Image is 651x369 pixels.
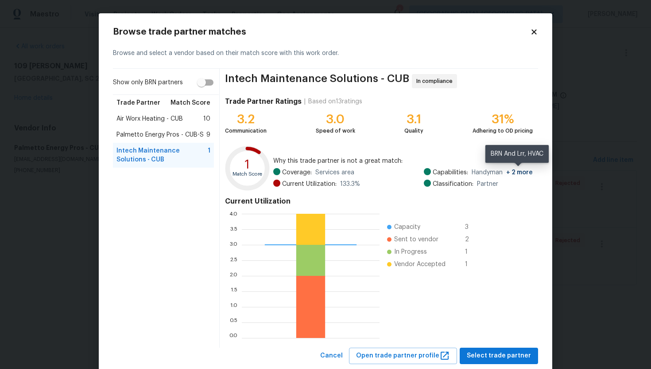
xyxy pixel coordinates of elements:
span: In Progress [394,247,427,256]
span: Capacity [394,223,420,232]
span: Select trade partner [467,350,531,361]
div: Communication [225,126,267,135]
span: Cancel [320,350,343,361]
text: 1.5 [231,289,237,294]
span: Why this trade partner is not a great match: [273,157,533,165]
div: BRN And Lrr, HVAC [485,145,549,163]
button: Open trade partner profile [349,348,457,364]
span: 1 [208,146,210,164]
h4: Current Utilization [225,197,533,206]
button: Cancel [317,348,346,364]
text: 4.0 [229,211,237,216]
span: 9 [206,130,210,139]
span: In compliance [416,77,456,86]
text: 2.0 [229,273,237,279]
h4: Trade Partner Ratings [225,97,302,106]
span: 1 [465,247,479,256]
span: Vendor Accepted [394,260,446,269]
div: Speed of work [316,126,355,135]
text: 1.0 [230,304,237,310]
span: Air Worx Heating - CUB [116,114,183,123]
div: 3.2 [225,115,267,124]
text: 3.0 [229,242,237,247]
span: Sent to vendor [394,235,438,244]
span: Open trade partner profile [356,350,450,361]
div: Adhering to OD pricing [473,126,533,135]
span: Match Score [170,98,210,107]
div: 3.1 [404,115,423,124]
text: 3.5 [230,227,237,232]
h2: Browse trade partner matches [113,27,530,36]
span: 133.3 % [340,180,360,188]
div: 31% [473,115,533,124]
div: | [302,97,308,106]
span: 10 [203,114,210,123]
div: Based on 13 ratings [308,97,362,106]
span: Coverage: [282,168,312,177]
span: Partner [477,180,498,188]
div: 3.0 [316,115,355,124]
span: 1 [465,260,479,269]
span: Capabilities: [433,168,468,177]
span: Handyman [472,168,533,177]
span: 2 [465,235,479,244]
span: Current Utilization: [282,180,337,188]
text: 0.5 [229,320,237,325]
span: Services area [315,168,354,177]
span: Classification: [433,180,473,188]
text: Match Score [232,172,262,177]
span: Intech Maintenance Solutions - CUB [225,74,409,88]
text: 1 [245,158,250,171]
text: 2.5 [230,258,237,263]
span: Trade Partner [116,98,160,107]
span: + 2 more [506,169,533,176]
div: Quality [404,126,423,135]
span: Intech Maintenance Solutions - CUB [116,146,208,164]
button: Select trade partner [460,348,538,364]
span: Palmetto Energy Pros - CUB-S [116,130,204,139]
div: Browse and select a vendor based on their match score with this work order. [113,38,538,69]
text: 0.0 [229,335,237,341]
span: Show only BRN partners [113,78,183,87]
span: 3 [465,223,479,232]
